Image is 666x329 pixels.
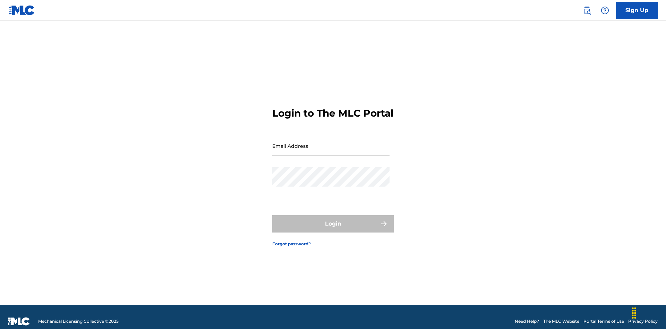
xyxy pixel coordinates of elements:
img: search [583,6,591,15]
a: Sign Up [616,2,658,19]
a: Forgot password? [272,241,311,247]
div: Drag [629,303,640,323]
img: help [601,6,609,15]
a: Portal Terms of Use [583,318,624,324]
a: Privacy Policy [628,318,658,324]
img: MLC Logo [8,5,35,15]
span: Mechanical Licensing Collective © 2025 [38,318,119,324]
a: Public Search [580,3,594,17]
img: logo [8,317,30,326]
a: The MLC Website [543,318,579,324]
a: Need Help? [515,318,539,324]
div: Help [598,3,612,17]
h3: Login to The MLC Portal [272,107,393,119]
iframe: Chat Widget [631,296,666,329]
